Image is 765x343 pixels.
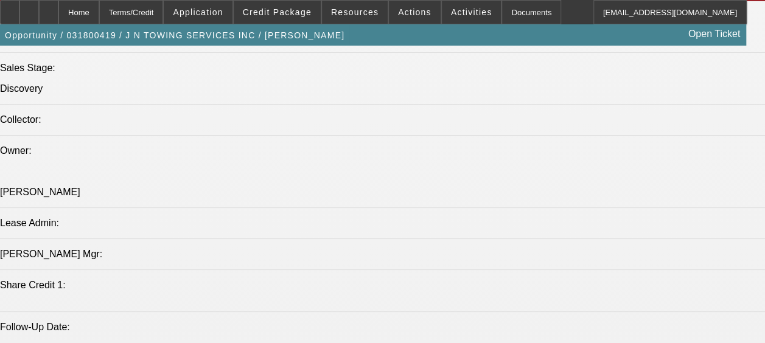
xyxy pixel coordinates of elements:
[451,7,492,17] span: Activities
[173,7,223,17] span: Application
[331,7,379,17] span: Resources
[389,1,441,24] button: Actions
[322,1,388,24] button: Resources
[5,30,344,40] span: Opportunity / 031800419 / J N TOWING SERVICES INC / [PERSON_NAME]
[164,1,232,24] button: Application
[398,7,431,17] span: Actions
[243,7,312,17] span: Credit Package
[683,24,745,44] a: Open Ticket
[442,1,501,24] button: Activities
[234,1,321,24] button: Credit Package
